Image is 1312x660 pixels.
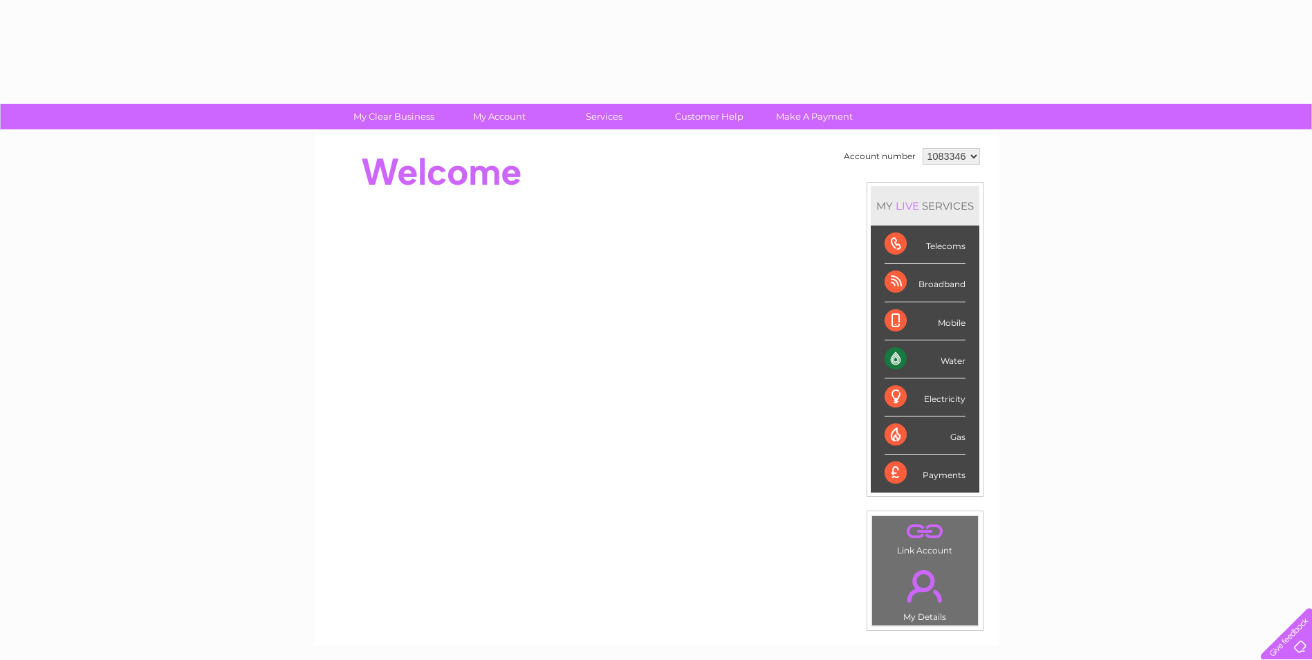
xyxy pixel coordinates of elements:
a: My Account [442,104,556,129]
div: MY SERVICES [871,186,979,226]
a: . [876,520,974,544]
div: Gas [885,416,965,455]
a: My Clear Business [337,104,451,129]
div: LIVE [893,199,922,212]
div: Mobile [885,302,965,340]
a: . [876,562,974,610]
div: Broadband [885,264,965,302]
td: Account number [840,145,919,168]
td: Link Account [871,515,979,559]
div: Telecoms [885,226,965,264]
div: Electricity [885,378,965,416]
a: Services [547,104,661,129]
div: Water [885,340,965,378]
a: Customer Help [652,104,766,129]
td: My Details [871,558,979,626]
div: Payments [885,455,965,492]
a: Make A Payment [757,104,871,129]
